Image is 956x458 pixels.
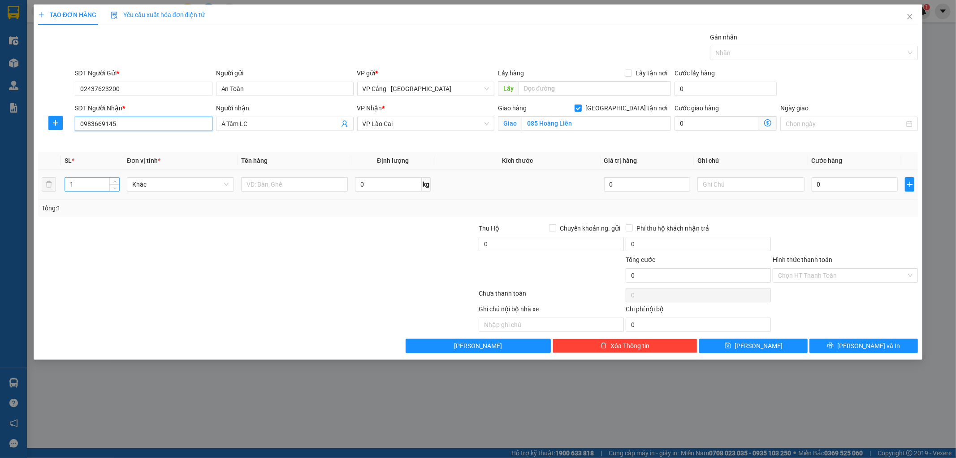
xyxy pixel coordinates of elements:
button: plus [905,177,915,192]
span: [PERSON_NAME] [454,341,502,351]
strong: VIỆT HIẾU LOGISTIC [55,7,99,26]
span: Phí thu hộ khách nhận trả [633,223,713,233]
div: Người gửi [216,68,354,78]
th: Ghi chú [694,152,808,170]
span: Tên hàng [241,157,268,164]
button: save[PERSON_NAME] [699,339,808,353]
span: Khác [132,178,229,191]
label: Ngày giao [780,105,809,112]
span: BD1208250069 [113,44,166,53]
span: VP Nhận [357,105,382,112]
span: Xóa Thông tin [610,341,649,351]
input: Dọc đường [519,81,671,96]
input: Ghi Chú [697,177,805,192]
input: Giao tận nơi [522,116,671,131]
button: printer[PERSON_NAME] và In [809,339,918,353]
div: Chi phí nội bộ [626,304,771,318]
span: [GEOGRAPHIC_DATA] tận nơi [582,103,671,113]
div: Chưa thanh toán [478,288,625,304]
input: Nhập ghi chú [479,318,624,332]
span: plus [38,12,44,18]
span: Lấy [498,81,519,96]
label: Hình thức thanh toán [773,256,832,263]
label: Cước lấy hàng [675,70,715,77]
span: Giao [498,116,522,131]
input: 0 [604,177,690,192]
span: Lấy hàng [498,70,524,77]
span: Giá trị hàng [604,157,637,164]
span: plus [49,119,62,126]
span: [PERSON_NAME] [735,341,783,351]
div: VP gửi [357,68,495,78]
span: delete [601,342,607,349]
span: Lấy tận nơi [632,68,671,78]
span: Định lượng [377,157,409,164]
div: Tổng: 1 [42,203,369,213]
div: SĐT Người Nhận [75,103,212,113]
button: Close [897,4,922,30]
input: Ngày giao [786,119,904,129]
img: logo [5,23,39,57]
span: dollar-circle [764,119,771,126]
span: Kích thước [502,157,533,164]
span: down [112,185,117,191]
strong: TĐ chuyển phát: [53,49,91,63]
span: [PERSON_NAME] và In [837,341,900,351]
span: Đơn vị tính [127,157,160,164]
span: Tổng cước [626,256,655,263]
span: TẠO ĐƠN HÀNG [38,11,96,18]
span: VP Lào Cai [363,117,489,131]
input: Cước lấy hàng [675,82,777,96]
span: kg [422,177,431,192]
span: VP Cảng - Hà Nội [363,82,489,96]
span: plus [905,181,914,188]
span: Decrease Value [109,184,119,191]
input: Cước giao hàng [675,116,759,131]
span: Increase Value [109,178,119,184]
span: save [725,342,731,349]
span: Cước hàng [812,157,843,164]
span: Chuyển khoản ng. gửi [556,223,624,233]
button: deleteXóa Thông tin [553,339,698,353]
div: Người nhận [216,103,354,113]
button: [PERSON_NAME] [406,339,551,353]
strong: PHIẾU GỬI HÀNG [54,28,99,48]
span: SL [65,157,72,164]
div: SĐT Người Gửi [75,68,212,78]
div: Ghi chú nội bộ nhà xe [479,304,624,318]
button: delete [42,177,56,192]
span: printer [827,342,834,349]
span: Thu Hộ [479,225,499,232]
label: Gán nhãn [710,34,737,41]
span: user-add [341,120,348,127]
label: Cước giao hàng [675,105,719,112]
span: Yêu cầu xuất hóa đơn điện tử [111,11,205,18]
span: close [906,13,913,20]
span: Giao hàng [498,105,527,112]
button: plus [48,116,63,130]
strong: 02143888555, 0243777888 [62,57,101,70]
img: icon [111,12,118,19]
input: VD: Bàn, Ghế [241,177,348,192]
span: up [112,179,117,184]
